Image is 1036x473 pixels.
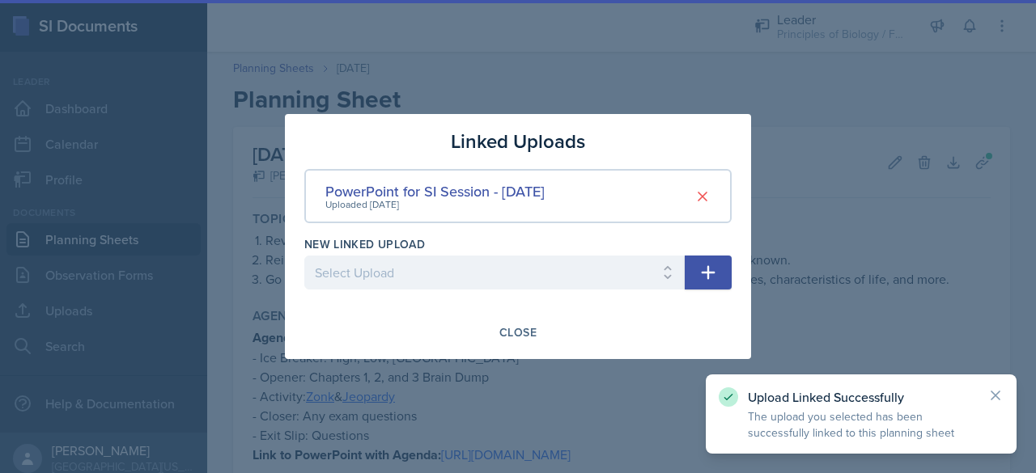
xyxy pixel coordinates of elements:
[499,326,537,339] div: Close
[489,319,547,346] button: Close
[748,389,974,405] p: Upload Linked Successfully
[325,197,545,212] div: Uploaded [DATE]
[748,408,974,441] p: The upload you selected has been successfully linked to this planning sheet
[304,236,425,252] label: New Linked Upload
[325,180,545,202] div: PowerPoint for SI Session - [DATE]
[451,127,585,156] h3: Linked Uploads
